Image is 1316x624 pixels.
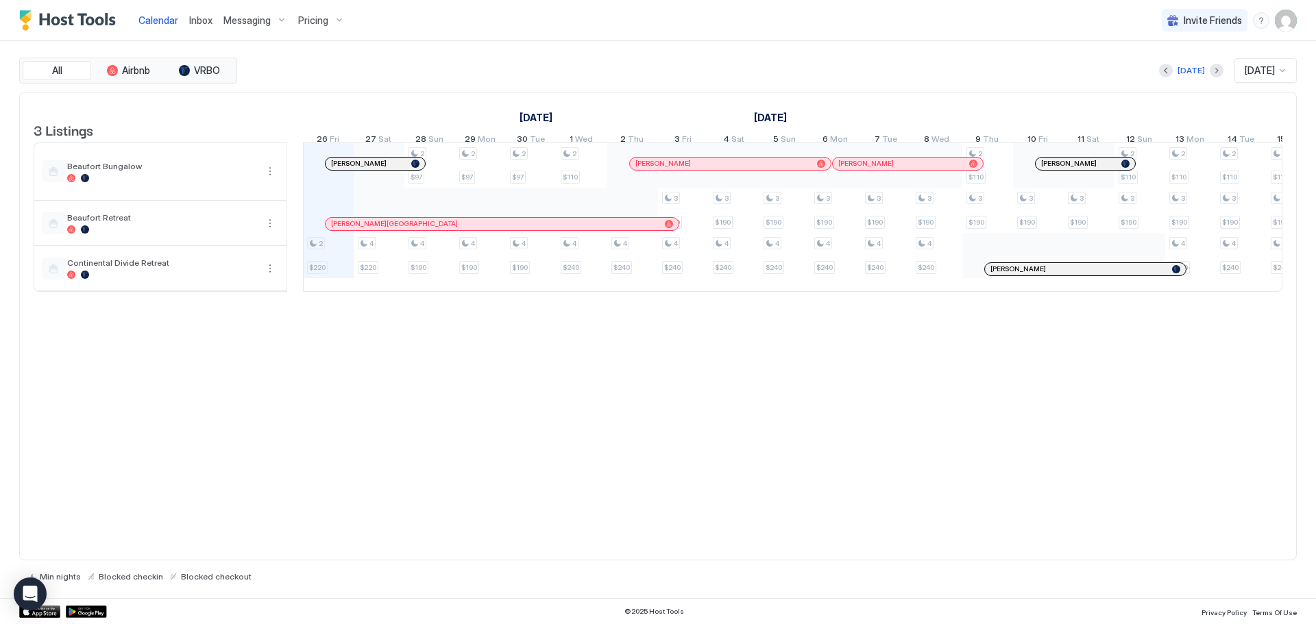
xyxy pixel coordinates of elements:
[1273,218,1289,227] span: $190
[877,194,881,203] span: 3
[781,134,796,148] span: Sun
[1277,134,1286,148] span: 15
[512,263,528,272] span: $190
[1121,173,1136,182] span: $110
[262,163,278,179] button: More options
[572,239,576,248] span: 4
[724,239,729,248] span: 4
[99,571,163,582] span: Blocked checkin
[671,131,695,151] a: October 3, 2025
[715,218,731,227] span: $190
[331,219,458,228] span: [PERSON_NAME][GEOGRAPHIC_DATA]
[871,131,901,151] a: October 7, 2025
[1253,12,1269,29] div: menu
[1184,14,1242,27] span: Invite Friends
[816,263,833,272] span: $240
[770,131,799,151] a: October 5, 2025
[628,134,644,148] span: Thu
[66,606,107,618] a: Google Play Store
[67,161,256,171] span: Beaufort Bungalow
[34,119,93,140] span: 3 Listings
[1130,194,1134,203] span: 3
[1181,149,1185,158] span: 2
[978,194,982,203] span: 3
[1175,134,1184,148] span: 13
[138,13,178,27] a: Calendar
[867,218,883,227] span: $190
[983,134,999,148] span: Thu
[972,131,1002,151] a: October 9, 2025
[635,159,691,168] span: [PERSON_NAME]
[309,263,326,272] span: $220
[674,239,678,248] span: 4
[877,239,881,248] span: 4
[262,260,278,277] button: More options
[19,606,60,618] div: App Store
[1019,218,1035,227] span: $190
[471,149,475,158] span: 2
[1232,194,1236,203] span: 3
[624,607,684,616] span: © 2025 Host Tools
[194,64,220,77] span: VRBO
[1252,608,1297,616] span: Terms Of Use
[623,239,627,248] span: 4
[1232,149,1236,158] span: 2
[181,571,252,582] span: Blocked checkout
[867,263,884,272] span: $240
[471,239,475,248] span: 4
[723,134,729,148] span: 4
[1210,64,1223,77] button: Next month
[1172,131,1208,151] a: October 13, 2025
[461,263,477,272] span: $190
[40,571,81,582] span: Min nights
[674,194,678,203] span: 3
[990,264,1046,273] span: [PERSON_NAME]
[875,134,880,148] span: 7
[773,134,779,148] span: 5
[330,134,339,148] span: Fri
[262,260,278,277] div: menu
[1137,134,1152,148] span: Sun
[412,131,447,151] a: September 28, 2025
[420,149,424,158] span: 2
[664,263,681,272] span: $240
[927,194,931,203] span: 3
[1126,134,1135,148] span: 12
[94,61,162,80] button: Airbnb
[751,108,790,127] a: October 1, 2025
[674,134,680,148] span: 3
[362,131,395,151] a: September 27, 2025
[715,263,731,272] span: $240
[428,134,443,148] span: Sun
[766,263,782,272] span: $240
[369,239,374,248] span: 4
[262,215,278,232] button: More options
[512,173,524,182] span: $97
[138,14,178,26] span: Calendar
[1275,10,1297,32] div: User profile
[165,61,234,80] button: VRBO
[67,258,256,268] span: Continental Divide Retreat
[1041,159,1097,168] span: [PERSON_NAME]
[766,218,781,227] span: $190
[319,239,323,248] span: 2
[570,134,573,148] span: 1
[775,194,779,203] span: 3
[317,134,328,148] span: 26
[613,263,630,272] span: $240
[1171,218,1187,227] span: $190
[617,131,647,151] a: October 2, 2025
[968,173,984,182] span: $110
[572,149,576,158] span: 2
[882,134,897,148] span: Tue
[731,134,744,148] span: Sat
[189,14,212,26] span: Inbox
[378,134,391,148] span: Sat
[313,131,343,151] a: September 26, 2025
[1086,134,1099,148] span: Sat
[816,218,832,227] span: $190
[262,215,278,232] div: menu
[1024,131,1051,151] a: October 10, 2025
[927,239,931,248] span: 4
[1222,218,1238,227] span: $190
